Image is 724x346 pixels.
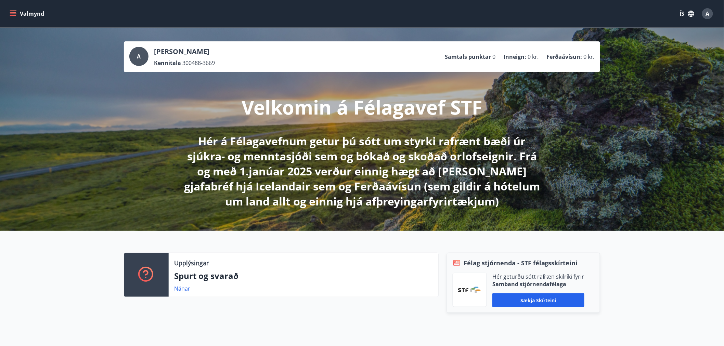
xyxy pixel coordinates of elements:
p: Samband stjórnendafélaga [492,280,584,288]
p: Kennitala [154,59,181,67]
span: Félag stjórnenda - STF félagsskírteini [464,258,578,267]
p: Ferðaávísun : [547,53,582,61]
span: 300488-3669 [182,59,215,67]
p: [PERSON_NAME] [154,47,215,56]
button: ÍS [676,8,698,20]
p: Spurt og svarað [174,270,433,282]
span: 0 [492,53,495,61]
button: A [699,5,716,22]
img: vjCaq2fThgY3EUYqSgpjEiBg6WP39ov69hlhuPVN.png [458,287,481,293]
p: Upplýsingar [174,258,209,267]
span: 0 kr. [528,53,539,61]
p: Velkomin á Félagavef STF [242,94,482,120]
p: Hér geturðu sótt rafræn skilríki fyrir [492,273,584,280]
span: A [137,53,141,60]
button: menu [8,8,47,20]
span: 0 kr. [584,53,595,61]
button: Sækja skírteini [492,293,584,307]
a: Nánar [174,285,190,292]
span: A [706,10,710,17]
p: Inneign : [504,53,526,61]
p: Samtals punktar [445,53,491,61]
p: Hér á Félagavefnum getur þú sótt um styrki rafrænt bæði úr sjúkra- og menntasjóði sem og bókað og... [181,134,543,209]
